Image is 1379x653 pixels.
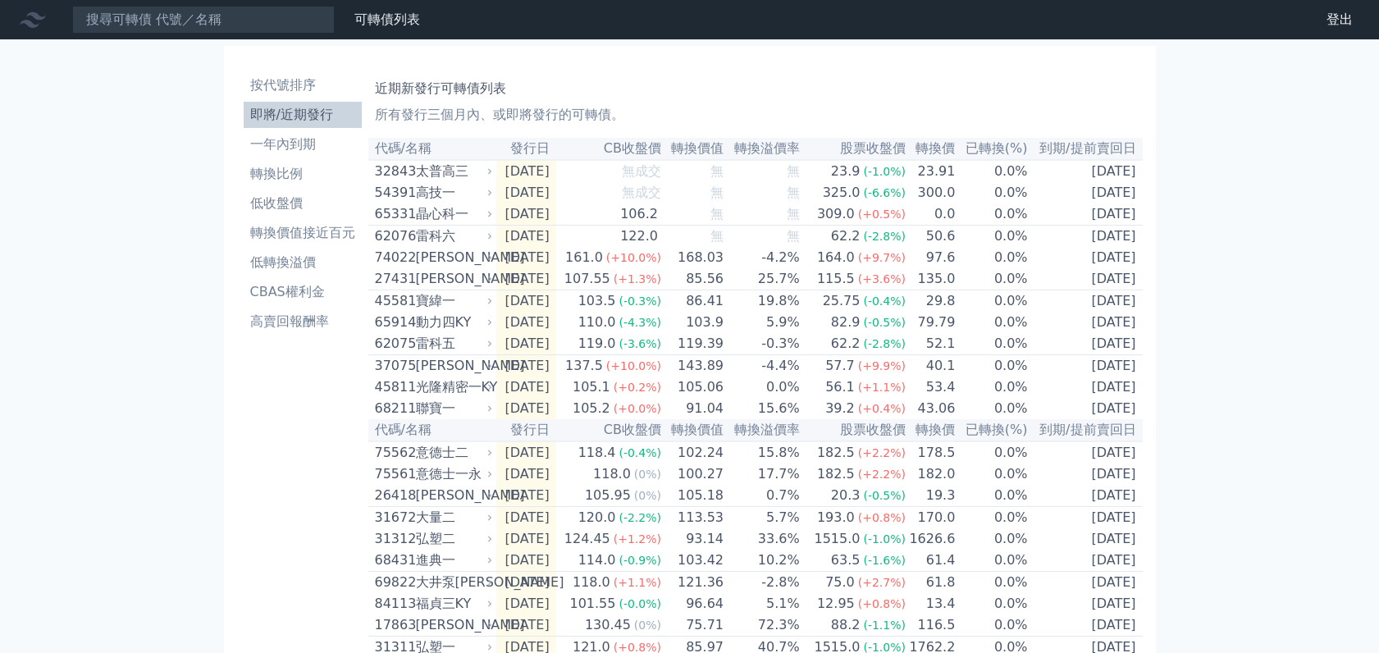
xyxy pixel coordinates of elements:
div: 119.0 [575,334,619,354]
a: CBAS權利金 [244,279,362,305]
span: (-0.4%) [619,446,661,459]
div: 57.7 [822,356,858,376]
span: (+2.2%) [858,446,906,459]
span: (+0.2%) [614,381,661,394]
span: (+0.8%) [858,597,906,610]
li: 高賣回報酬率 [244,312,362,331]
span: (0%) [634,468,661,481]
span: (-1.1%) [863,619,906,632]
span: (+1.1%) [614,576,661,589]
td: [DATE] [496,160,556,182]
td: 40.1 [906,355,956,377]
td: 25.7% [724,268,801,290]
td: [DATE] [1029,290,1143,313]
div: 105.1 [569,377,614,397]
div: 20.3 [828,486,864,505]
a: 可轉債列表 [354,11,420,27]
td: 0.0% [956,593,1028,614]
th: 已轉換(%) [956,419,1028,441]
td: 168.03 [662,247,724,268]
td: 0.0% [956,614,1028,637]
td: 75.71 [662,614,724,637]
td: [DATE] [496,247,556,268]
td: 0.0% [956,398,1028,419]
div: 130.45 [582,615,634,635]
div: 23.9 [828,162,864,181]
td: 10.2% [724,550,801,572]
div: 太普高三 [416,162,490,181]
div: 晶心科一 [416,204,490,224]
div: 高技一 [416,183,490,203]
p: 所有發行三個月內、或即將發行的可轉債。 [375,105,1136,125]
div: 182.5 [814,443,858,463]
div: 62.2 [828,334,864,354]
div: 118.4 [575,443,619,463]
div: [PERSON_NAME] [416,486,490,505]
td: [DATE] [1029,377,1143,398]
li: 一年內到期 [244,135,362,154]
span: (+1.2%) [614,532,661,546]
a: 轉換價值接近百元 [244,220,362,246]
div: 寶緯一 [416,291,490,311]
li: CBAS權利金 [244,282,362,302]
td: 0.0% [724,377,801,398]
div: 68211 [375,399,412,418]
div: 雷科六 [416,226,490,246]
td: 0.0% [956,507,1028,529]
span: (+10.0%) [606,251,661,264]
td: 19.3 [906,485,956,507]
th: 發行日 [496,138,556,160]
div: 74022 [375,248,412,267]
div: 88.2 [828,615,864,635]
span: (-0.9%) [619,554,661,567]
a: 按代號排序 [244,72,362,98]
span: (-2.8%) [863,337,906,350]
div: 62075 [375,334,412,354]
td: 93.14 [662,528,724,550]
td: 17.7% [724,463,801,485]
div: 62076 [375,226,412,246]
td: 61.8 [906,572,956,594]
div: 105.95 [582,486,634,505]
td: -4.2% [724,247,801,268]
td: 119.39 [662,333,724,355]
div: 75562 [375,443,412,463]
td: 79.79 [906,312,956,333]
div: 82.9 [828,313,864,332]
td: 0.0% [956,247,1028,268]
span: (+3.6%) [858,272,906,285]
div: 84113 [375,594,412,614]
th: CB收盤價 [556,138,662,160]
td: [DATE] [496,226,556,248]
td: [DATE] [1029,593,1143,614]
td: [DATE] [1029,507,1143,529]
td: 43.06 [906,398,956,419]
td: 121.36 [662,572,724,594]
th: 股票收盤價 [801,419,906,441]
div: 意德士一永 [416,464,490,484]
span: (-0.5%) [863,489,906,502]
span: (+9.7%) [858,251,906,264]
td: [DATE] [496,614,556,637]
td: [DATE] [1029,355,1143,377]
td: [DATE] [1029,182,1143,203]
span: 無 [787,185,800,200]
div: 114.0 [575,550,619,570]
span: (-0.5%) [863,316,906,329]
div: 75561 [375,464,412,484]
div: 65331 [375,204,412,224]
td: 5.7% [724,507,801,529]
div: 120.0 [575,508,619,527]
td: 86.41 [662,290,724,313]
a: 低收盤價 [244,190,362,217]
td: 0.0% [956,312,1028,333]
td: 103.9 [662,312,724,333]
span: (-1.0%) [863,532,906,546]
div: 26418 [375,486,412,505]
span: 無成交 [622,185,661,200]
div: 弘塑二 [416,529,490,549]
th: 到期/提前賣回日 [1029,138,1143,160]
div: 103.5 [575,291,619,311]
div: 動力四KY [416,313,490,332]
span: (+0.0%) [614,402,661,415]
